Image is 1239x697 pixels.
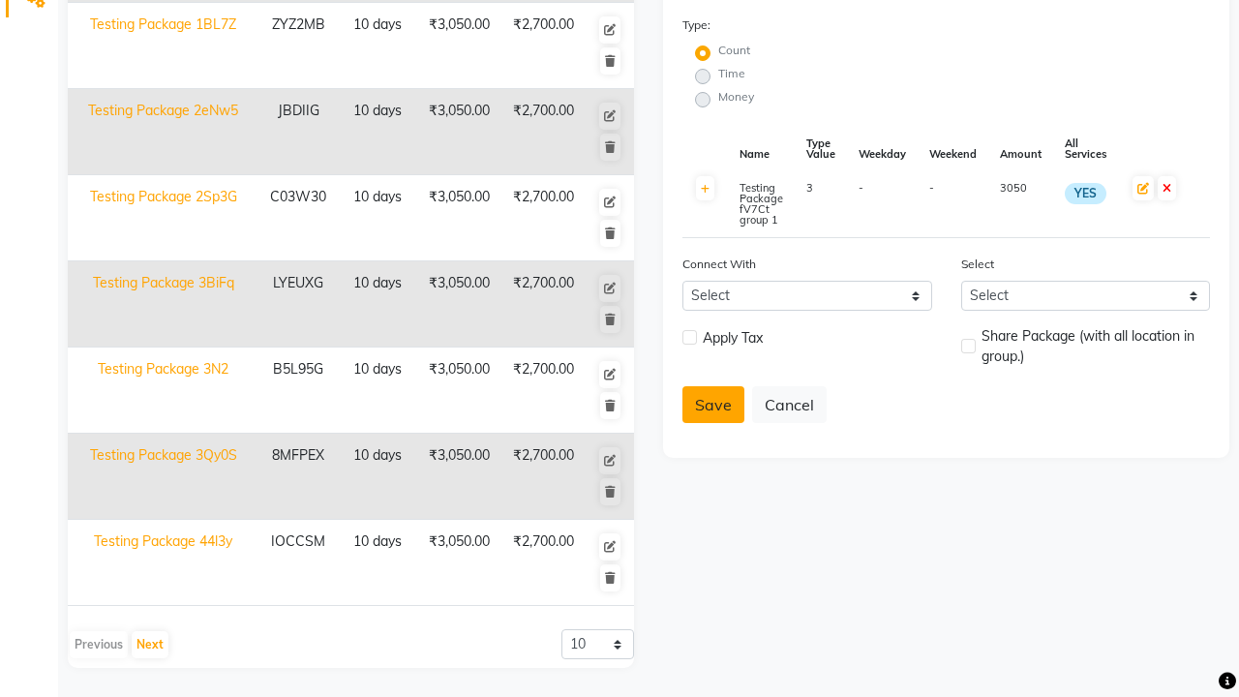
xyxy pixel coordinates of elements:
[417,348,501,434] td: ₹3,050.00
[1053,127,1119,171] th: All Services
[718,65,745,82] label: Time
[703,328,763,348] span: Apply Tax
[338,434,417,520] td: 10 days
[338,3,417,89] td: 10 days
[258,261,338,348] td: LYEUXG
[417,434,501,520] td: ₹3,050.00
[501,175,586,261] td: ₹2,700.00
[258,3,338,89] td: ZYZ2MB
[728,127,795,171] th: Name
[417,520,501,606] td: ₹3,050.00
[859,181,863,195] span: -
[338,261,417,348] td: 10 days
[258,520,338,606] td: IOCCSM
[501,434,586,520] td: ₹2,700.00
[682,256,756,273] label: Connect With
[795,171,847,238] td: 3
[1065,183,1106,204] span: YES
[501,261,586,348] td: ₹2,700.00
[988,171,1053,238] td: 3050
[258,175,338,261] td: C03W30
[718,88,754,106] label: Money
[68,175,258,261] td: Testing Package 2Sp3G
[501,348,586,434] td: ₹2,700.00
[682,386,744,423] button: Save
[258,89,338,175] td: JBDIIG
[501,3,586,89] td: ₹2,700.00
[795,127,847,171] th: Type Value
[68,89,258,175] td: Testing Package 2eNw5
[417,3,501,89] td: ₹3,050.00
[918,127,988,171] th: Weekend
[417,261,501,348] td: ₹3,050.00
[258,348,338,434] td: B5L95G
[338,89,417,175] td: 10 days
[68,348,258,434] td: Testing Package 3N2
[682,16,710,34] label: Type:
[728,171,795,238] td: Testing Package fV7Ct group 1
[68,520,258,606] td: Testing Package 44l3y
[982,326,1211,367] span: Share Package (with all location in group.)
[338,348,417,434] td: 10 days
[338,175,417,261] td: 10 days
[847,127,918,171] th: Weekday
[258,434,338,520] td: 8MFPEX
[132,631,168,658] button: Next
[68,3,258,89] td: Testing Package 1BL7Z
[961,256,994,273] label: Select
[68,434,258,520] td: Testing Package 3Qy0S
[988,127,1053,171] th: Amount
[718,42,750,59] label: Count
[417,89,501,175] td: ₹3,050.00
[417,175,501,261] td: ₹3,050.00
[929,181,934,195] span: -
[68,261,258,348] td: Testing Package 3BiFq
[752,386,827,423] button: Cancel
[501,89,586,175] td: ₹2,700.00
[338,520,417,606] td: 10 days
[501,520,586,606] td: ₹2,700.00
